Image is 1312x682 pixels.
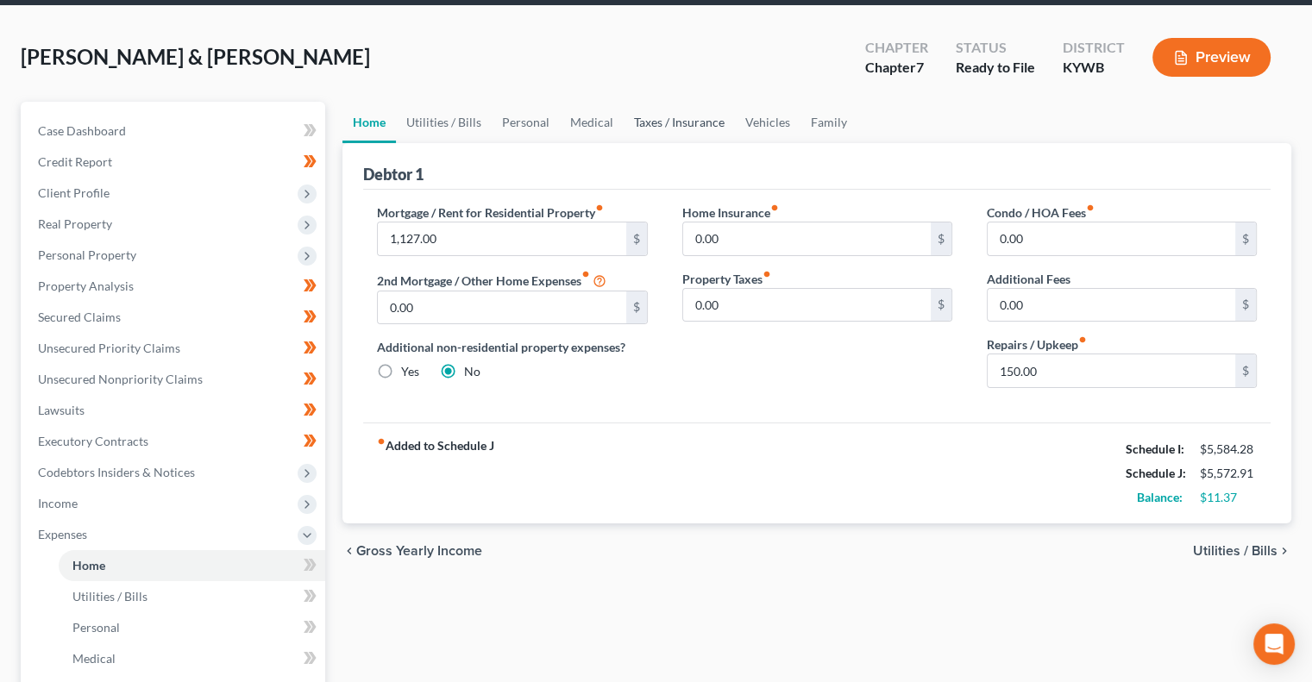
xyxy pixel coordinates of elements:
[72,651,116,666] span: Medical
[1152,38,1271,77] button: Preview
[24,147,325,178] a: Credit Report
[1200,489,1257,506] div: $11.37
[342,544,356,558] i: chevron_left
[1200,465,1257,482] div: $5,572.91
[1235,289,1256,322] div: $
[24,302,325,333] a: Secured Claims
[626,222,647,255] div: $
[24,395,325,426] a: Lawsuits
[401,363,419,380] label: Yes
[72,558,105,573] span: Home
[1078,335,1087,344] i: fiber_manual_record
[378,222,625,255] input: --
[72,589,148,604] span: Utilities / Bills
[988,354,1235,387] input: --
[624,102,735,143] a: Taxes / Insurance
[59,643,325,674] a: Medical
[1063,38,1125,58] div: District
[38,372,203,386] span: Unsecured Nonpriority Claims
[988,289,1235,322] input: --
[21,44,370,69] span: [PERSON_NAME] & [PERSON_NAME]
[1235,354,1256,387] div: $
[682,270,771,288] label: Property Taxes
[377,338,647,356] label: Additional non-residential property expenses?
[865,58,928,78] div: Chapter
[1063,58,1125,78] div: KYWB
[735,102,800,143] a: Vehicles
[1253,623,1295,665] div: Open Intercom Messenger
[763,270,771,278] i: fiber_manual_record
[38,527,87,541] span: Expenses
[378,291,625,324] input: --
[464,363,480,380] label: No
[377,203,604,222] label: Mortgage / Rent for Residential Property
[581,270,590,278] i: fiber_manual_record
[595,203,604,212] i: fiber_manual_record
[987,335,1087,354] label: Repairs / Upkeep
[59,581,325,612] a: Utilities / Bills
[916,59,924,75] span: 7
[1086,203,1095,212] i: fiber_manual_record
[59,612,325,643] a: Personal
[38,341,180,355] span: Unsecured Priority Claims
[72,620,120,635] span: Personal
[38,216,112,231] span: Real Property
[38,403,85,417] span: Lawsuits
[682,203,779,222] label: Home Insurance
[356,544,482,558] span: Gross Yearly Income
[24,116,325,147] a: Case Dashboard
[683,289,931,322] input: --
[626,291,647,324] div: $
[1126,466,1186,480] strong: Schedule J:
[683,222,931,255] input: --
[38,154,112,169] span: Credit Report
[956,58,1035,78] div: Ready to File
[38,247,136,262] span: Personal Property
[38,465,195,479] span: Codebtors Insiders & Notices
[800,102,857,143] a: Family
[377,437,386,446] i: fiber_manual_record
[1193,544,1277,558] span: Utilities / Bills
[1200,441,1257,458] div: $5,584.28
[1235,222,1256,255] div: $
[342,102,396,143] a: Home
[1137,490,1183,504] strong: Balance:
[38,434,148,448] span: Executory Contracts
[396,102,492,143] a: Utilities / Bills
[956,38,1035,58] div: Status
[492,102,560,143] a: Personal
[363,164,424,185] div: Debtor 1
[342,544,482,558] button: chevron_left Gross Yearly Income
[1277,544,1291,558] i: chevron_right
[59,550,325,581] a: Home
[377,270,606,291] label: 2nd Mortgage / Other Home Expenses
[987,203,1095,222] label: Condo / HOA Fees
[24,426,325,457] a: Executory Contracts
[865,38,928,58] div: Chapter
[24,333,325,364] a: Unsecured Priority Claims
[24,271,325,302] a: Property Analysis
[770,203,779,212] i: fiber_manual_record
[38,123,126,138] span: Case Dashboard
[987,270,1070,288] label: Additional Fees
[24,364,325,395] a: Unsecured Nonpriority Claims
[38,496,78,510] span: Income
[1193,544,1291,558] button: Utilities / Bills chevron_right
[560,102,624,143] a: Medical
[1126,441,1184,456] strong: Schedule I:
[931,222,951,255] div: $
[38,278,134,293] span: Property Analysis
[38,310,121,324] span: Secured Claims
[988,222,1235,255] input: --
[377,437,494,510] strong: Added to Schedule J
[931,289,951,322] div: $
[38,185,110,200] span: Client Profile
